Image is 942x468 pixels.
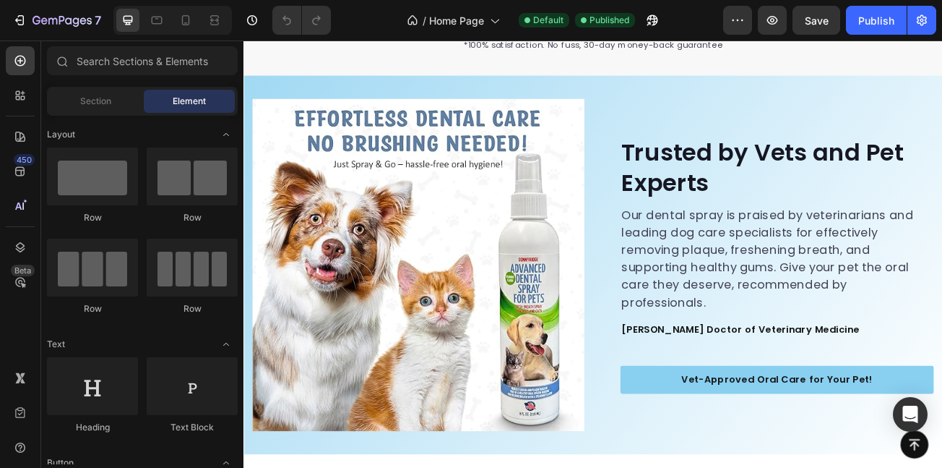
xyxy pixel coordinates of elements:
span: Toggle open [215,123,238,146]
span: Element [173,95,206,108]
div: Text Block [147,421,238,434]
span: / [423,13,426,28]
div: 450 [14,154,35,166]
p: Vet-Approved Oral Care for Your Pet! [543,412,780,430]
span: Home Page [429,13,484,28]
span: Toggle open [215,333,238,356]
span: Text [47,338,65,351]
span: Save [805,14,829,27]
input: Search Sections & Elements [47,46,238,75]
p: Our dental spray is praised by veterinarians and leading dog care specialists for effectively rem... [469,205,855,336]
div: Undo/Redo [272,6,331,35]
div: Row [47,302,138,315]
p: 7 [95,12,101,29]
div: Beta [11,265,35,276]
span: Default [533,14,563,27]
h2: Trusted by Vets and Pet Experts [467,119,856,197]
div: Row [147,211,238,224]
span: Section [80,95,111,108]
div: Row [47,211,138,224]
button: 7 [6,6,108,35]
div: Row [147,302,238,315]
button: Save [792,6,840,35]
a: Vet-Approved Oral Care for Your Pet! [467,404,856,438]
div: Publish [858,13,894,28]
div: Heading [47,421,138,434]
span: Published [589,14,629,27]
button: Publish [846,6,907,35]
div: Open Intercom Messenger [893,397,928,432]
iframe: Design area [243,41,942,468]
p: [PERSON_NAME] Doctor of Veterinary Medicine [469,350,855,367]
span: Layout [47,128,75,141]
